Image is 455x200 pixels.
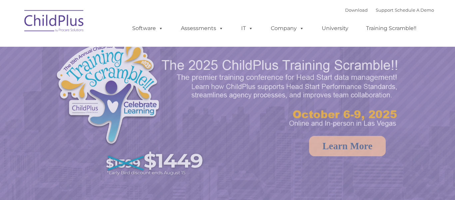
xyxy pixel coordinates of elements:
a: Download [345,7,368,13]
a: Support [376,7,393,13]
a: Learn More [309,136,386,156]
a: Software [126,22,170,35]
font: | [345,7,434,13]
a: Company [264,22,311,35]
a: IT [234,22,260,35]
img: ChildPlus by Procare Solutions [21,5,88,39]
a: Training Scramble!! [359,22,423,35]
a: University [315,22,355,35]
a: Assessments [174,22,230,35]
a: Schedule A Demo [395,7,434,13]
